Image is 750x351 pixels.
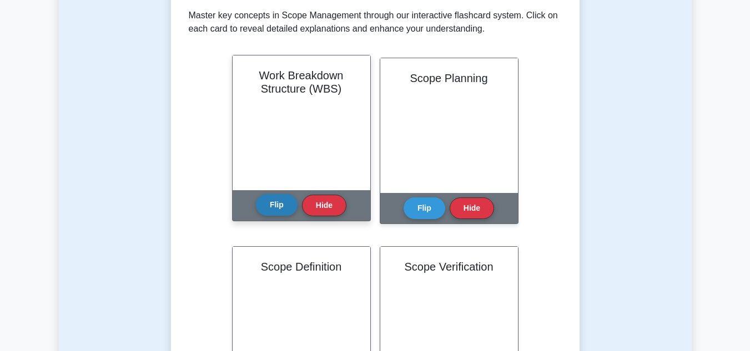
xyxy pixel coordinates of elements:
[404,197,445,219] button: Flip
[189,9,562,35] p: Master key concepts in Scope Management through our interactive flashcard system. Click on each c...
[246,69,357,95] h2: Work Breakdown Structure (WBS)
[394,260,505,273] h2: Scope Verification
[246,260,357,273] h2: Scope Definition
[394,72,505,85] h2: Scope Planning
[450,197,494,219] button: Hide
[302,195,346,216] button: Hide
[256,194,298,216] button: Flip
